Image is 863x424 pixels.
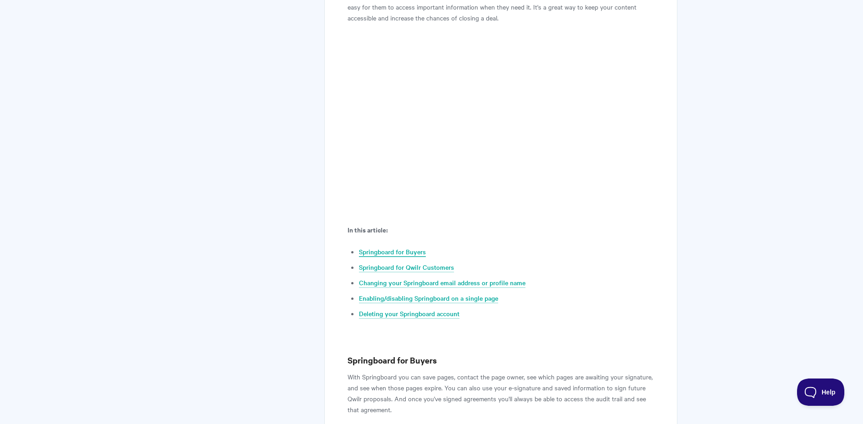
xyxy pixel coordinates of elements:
a: Deleting your Springboard account [359,309,459,319]
a: Springboard for Qwilr Customers [359,262,454,273]
a: Enabling/disabling Springboard on a single page [359,293,498,303]
a: Springboard for Buyers [359,247,426,257]
iframe: Toggle Customer Support [797,379,845,406]
iframe: Vimeo video player [348,34,654,207]
a: Changing your Springboard email address or profile name [359,278,525,288]
b: In this article: [348,225,388,234]
p: With Springboard you can save pages, contact the page owner, see which pages are awaiting your si... [348,371,654,415]
h3: Springboard for Buyers [348,354,654,367]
